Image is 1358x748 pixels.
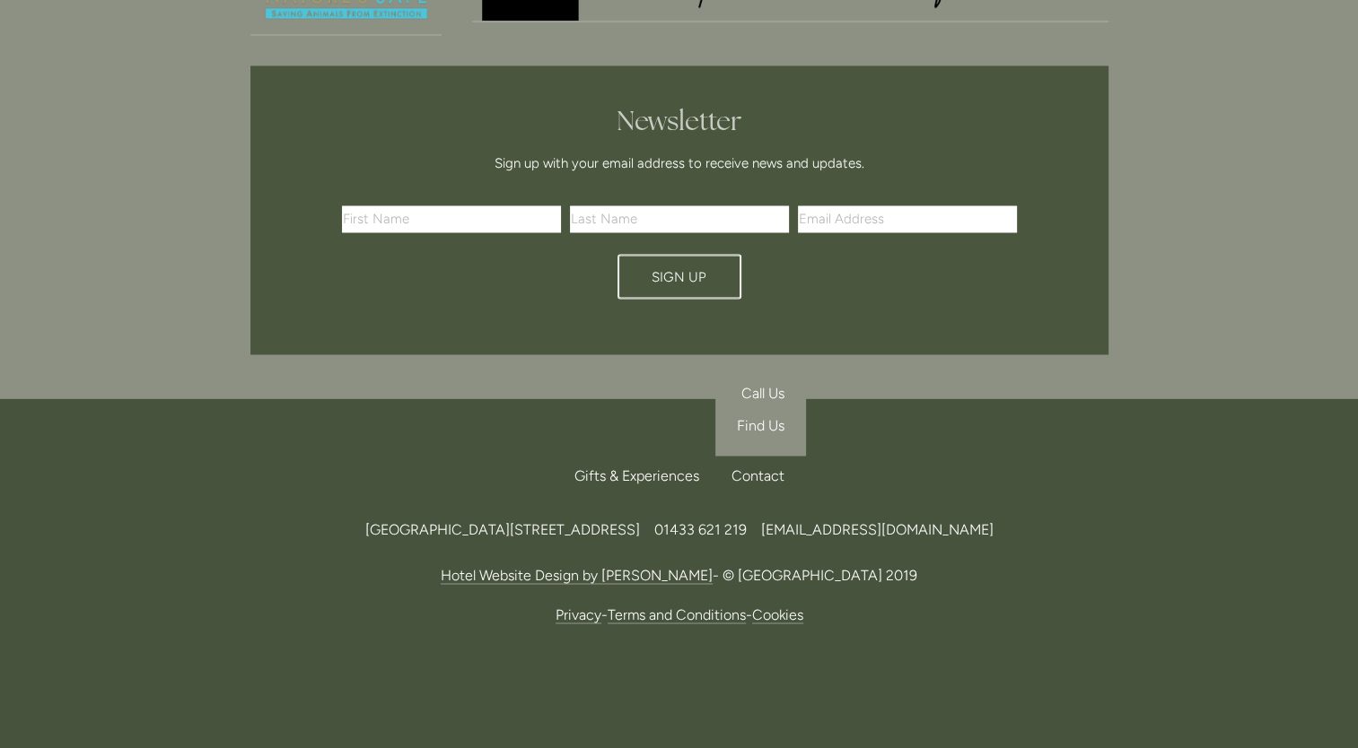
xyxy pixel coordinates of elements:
a: Find Us [715,409,806,441]
a: Hotel Website Design by [PERSON_NAME] [441,566,713,584]
a: [EMAIL_ADDRESS][DOMAIN_NAME] [761,520,994,537]
input: Last Name [570,205,789,232]
p: - © [GEOGRAPHIC_DATA] 2019 [250,562,1108,587]
p: Sign up with your email address to receive news and updates. [348,152,1011,174]
input: Email Address [798,205,1017,232]
span: 01433 621 219 [654,520,747,537]
a: Privacy [556,605,601,623]
input: First Name [342,205,561,232]
span: Sign Up [652,268,706,284]
a: Cookies [752,605,803,623]
div: Contact [717,456,784,495]
button: Sign Up [618,254,741,299]
span: [GEOGRAPHIC_DATA][STREET_ADDRESS] [365,520,640,537]
a: Gifts & Experiences [574,456,714,495]
a: Terms and Conditions [608,605,746,623]
span: Find Us [737,416,784,433]
h2: Newsletter [348,105,1011,137]
a: Call Us [715,377,806,409]
span: Gifts & Experiences [574,466,699,483]
p: - - [250,602,1108,626]
span: Call Us [741,384,784,401]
